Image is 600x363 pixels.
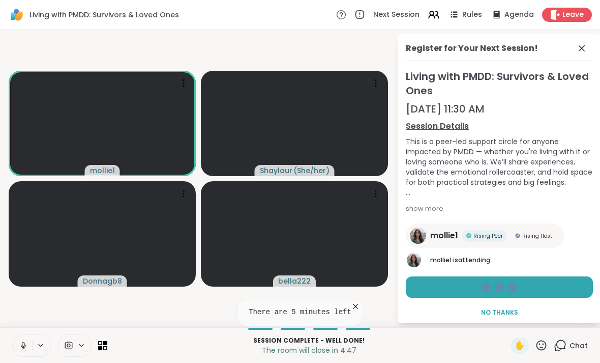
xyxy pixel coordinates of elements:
[373,10,419,20] span: Next Session
[430,256,593,265] p: is attending
[113,345,504,355] p: The room will close in 4:47
[406,120,593,132] a: Session Details
[8,6,25,23] img: ShareWell Logomark
[504,10,534,20] span: Agenda
[462,10,482,20] span: Rules
[562,10,584,20] span: Leave
[466,233,471,238] img: Rising Peer
[406,136,593,198] div: This is a peer-led support circle for anyone impacted by PMDD — whether you're living with it or ...
[515,233,520,238] img: Rising Host
[249,308,351,318] pre: There are 5 minutes left
[406,302,593,323] button: No Thanks
[260,165,292,176] span: Shaylaur
[293,165,329,176] span: ( She/her )
[407,253,421,267] img: mollie1
[113,336,504,345] p: Session Complete - well done!
[406,42,538,54] div: Register for Your Next Session!
[406,224,564,248] a: mollie1mollie1Rising PeerRising PeerRising HostRising Host
[278,276,311,286] span: bella222
[410,228,426,244] img: mollie1
[29,10,179,20] span: Living with PMDD: Survivors & Loved Ones
[406,204,593,214] div: show more
[473,232,503,240] span: Rising Peer
[515,340,525,352] span: ✋
[522,232,552,240] span: Rising Host
[406,69,593,98] span: Living with PMDD: Survivors & Loved Ones
[90,165,115,176] span: mollie1
[406,102,593,116] div: [DATE] 11:30 AM
[481,308,518,317] span: No Thanks
[569,341,588,351] span: Chat
[430,230,458,242] span: mollie1
[83,276,122,286] span: Donnagb8
[430,256,452,264] span: mollie1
